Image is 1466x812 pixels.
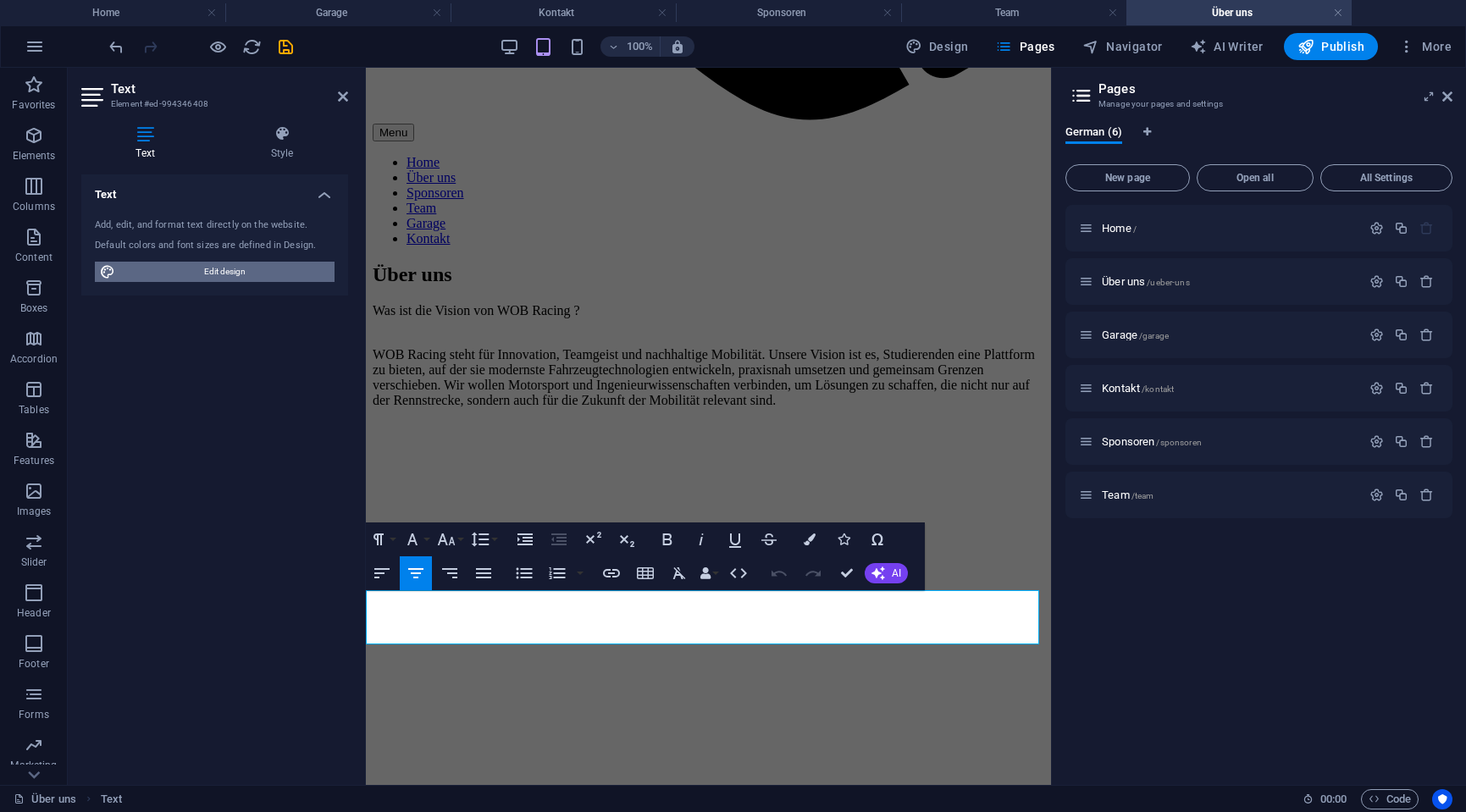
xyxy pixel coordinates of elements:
div: Remove [1419,274,1434,289]
span: AI Writer [1190,38,1264,55]
p: Slider [21,555,47,569]
div: Add, edit, and format text directly on the website. [95,218,335,233]
button: reload [241,36,262,57]
button: Redo (⌘⇧Z) [797,556,829,590]
p: Features [14,454,54,467]
button: Strikethrough [753,522,785,556]
button: Italic (⌘I) [685,522,717,556]
button: AI Writer [1183,33,1270,60]
p: Accordion [10,352,58,366]
span: Click to open page [1102,222,1137,235]
h4: Sponsoren [676,3,901,22]
span: /kontakt [1142,384,1174,394]
button: Navigator [1076,33,1170,60]
div: The startpage cannot be deleted [1419,221,1434,235]
i: Save (Ctrl+S) [276,37,296,57]
h6: Session time [1303,789,1347,809]
h4: Kontakt [451,3,676,22]
i: On resize automatically adjust zoom level to fit chosen device. [670,39,685,54]
div: Design (Ctrl+Alt+Y) [899,33,976,60]
span: Design [905,38,969,55]
div: Settings [1369,381,1384,395]
button: Insert Link [595,556,628,590]
div: Kontakt/kontakt [1097,383,1361,394]
span: Edit design [120,262,329,282]
button: Data Bindings [697,556,721,590]
p: Forms [19,708,49,721]
div: Settings [1369,488,1384,502]
button: Unordered List [508,556,540,590]
div: Remove [1419,434,1434,449]
div: Remove [1419,488,1434,502]
button: Superscript [577,522,609,556]
button: Undo (⌘Z) [763,556,795,590]
button: Align Justify [467,556,500,590]
h4: Team [901,3,1126,22]
div: Duplicate [1394,328,1408,342]
div: Settings [1369,434,1384,449]
h4: Style [216,125,348,161]
div: Duplicate [1394,381,1408,395]
span: More [1398,38,1452,55]
span: Team [1102,489,1153,501]
h6: 100% [626,36,653,57]
button: Font Family [400,522,432,556]
h4: Text [81,174,348,205]
div: Sponsoren/sponsoren [1097,436,1361,447]
div: Settings [1369,274,1384,289]
button: All Settings [1320,164,1452,191]
div: Duplicate [1394,488,1408,502]
button: Underline (⌘U) [719,522,751,556]
button: Click here to leave preview mode and continue editing [207,36,228,57]
button: New page [1065,164,1190,191]
span: AI [892,568,901,578]
p: Content [15,251,53,264]
button: Clear Formatting [663,556,695,590]
button: Special Characters [861,522,893,556]
h4: Über uns [1126,3,1352,22]
p: Favorites [12,98,55,112]
div: Garage/garage [1097,329,1361,340]
button: Ordered List [541,556,573,590]
span: /team [1131,491,1154,500]
span: /ueber-uns [1147,278,1189,287]
span: Code [1369,789,1411,809]
span: Click to select. Double-click to edit [101,789,122,809]
span: /garage [1139,331,1169,340]
p: Marketing [10,759,57,772]
button: undo [106,36,126,57]
div: Duplicate [1394,221,1408,235]
i: Undo: Edit headline (Ctrl+Z) [107,37,126,57]
div: Home/ [1097,223,1361,234]
div: Default colors and font sizes are defined in Design. [95,239,335,253]
span: 00 00 [1320,789,1347,809]
span: New page [1073,173,1182,183]
a: Click to cancel selection. Double-click to open Pages [14,789,76,809]
h3: Manage your pages and settings [1098,97,1419,112]
button: Increase Indent [509,522,541,556]
button: Publish [1284,33,1378,60]
div: Settings [1369,221,1384,235]
button: Open all [1197,164,1314,191]
button: Bold (⌘B) [651,522,683,556]
p: Footer [19,657,49,671]
button: Align Center [400,556,432,590]
span: German (6) [1065,122,1122,146]
div: Duplicate [1394,274,1408,289]
p: Boxes [20,301,48,315]
span: Open all [1204,173,1306,183]
h4: Garage [225,3,451,22]
button: Design [899,33,976,60]
div: Duplicate [1394,434,1408,449]
p: Images [17,505,52,518]
button: Paragraph Format [366,522,398,556]
div: Team/team [1097,489,1361,500]
button: Edit design [95,262,335,282]
button: AI [865,563,908,583]
span: Kontakt [1102,382,1174,395]
span: Pages [995,38,1054,55]
button: Code [1361,789,1419,809]
button: Pages [988,33,1061,60]
button: Subscript [611,522,643,556]
p: Header [17,606,51,620]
